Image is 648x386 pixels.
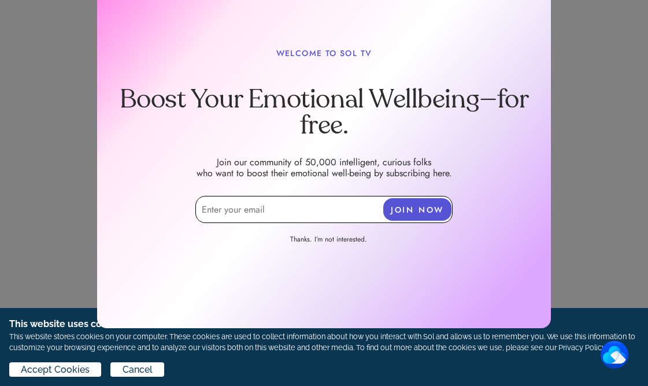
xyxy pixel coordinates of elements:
button: Cancel [110,362,164,377]
button: Accept Cookies [9,362,101,377]
input: Enter your email [195,196,453,223]
p: Join our community of 50,000 intelligent, curious folks who want to boost their emotional well-be... [106,157,542,179]
p: This website stores cookies on your computer. These cookies are used to collect information about... [9,331,639,353]
span: Cancel [123,363,153,377]
h1: This website uses cookies [9,317,639,331]
p: WELCOME TO SOL TV [106,49,542,58]
a: Thanks. I’m not interested. [262,235,395,247]
button: JOIN NOW [383,198,451,221]
span: Accept Cookies [21,363,90,377]
h1: Boost Your Emotional Wellbeing—for free. [106,87,542,139]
